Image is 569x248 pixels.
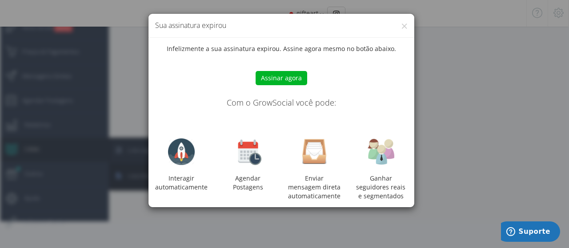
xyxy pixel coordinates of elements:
img: rocket-128.png [168,138,195,165]
img: users.png [368,138,394,165]
div: Enviar mensagem direta automaticamente [281,138,348,201]
div: Infelizmente a sua assinatura expirou. Assine agora mesmo no botão abaixo. [148,44,414,201]
button: Assinar agora [256,71,307,85]
img: inbox.png [301,138,328,165]
iframe: Abre um widget para que você possa encontrar mais informações [501,221,560,244]
button: × [401,20,408,32]
img: calendar-clock-128.png [235,138,261,165]
div: Ganhar seguidores reais e segmentados [348,174,414,201]
h4: Com o GrowSocial você pode: [155,98,408,107]
div: Interagir automaticamente [148,138,215,192]
div: Agendar Postagens [215,138,281,192]
h4: Sua assinatura expirou [155,20,408,31]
